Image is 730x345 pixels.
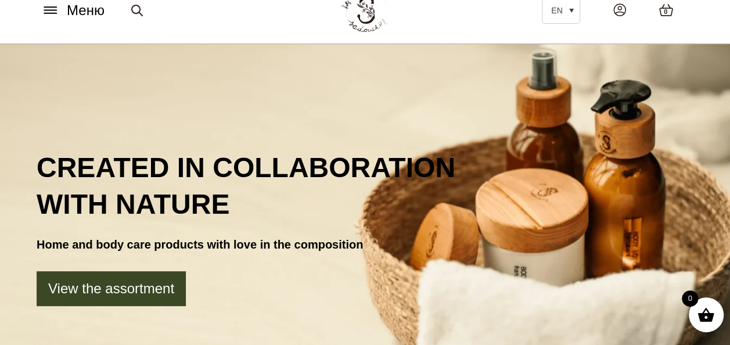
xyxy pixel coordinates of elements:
[37,238,363,251] strong: Home and body care products with love in the composition
[37,150,693,222] h1: Created in collaboration with nature
[551,6,562,15] span: EN
[37,271,186,306] a: View the assortment
[664,7,667,17] span: 0
[682,290,698,307] span: 0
